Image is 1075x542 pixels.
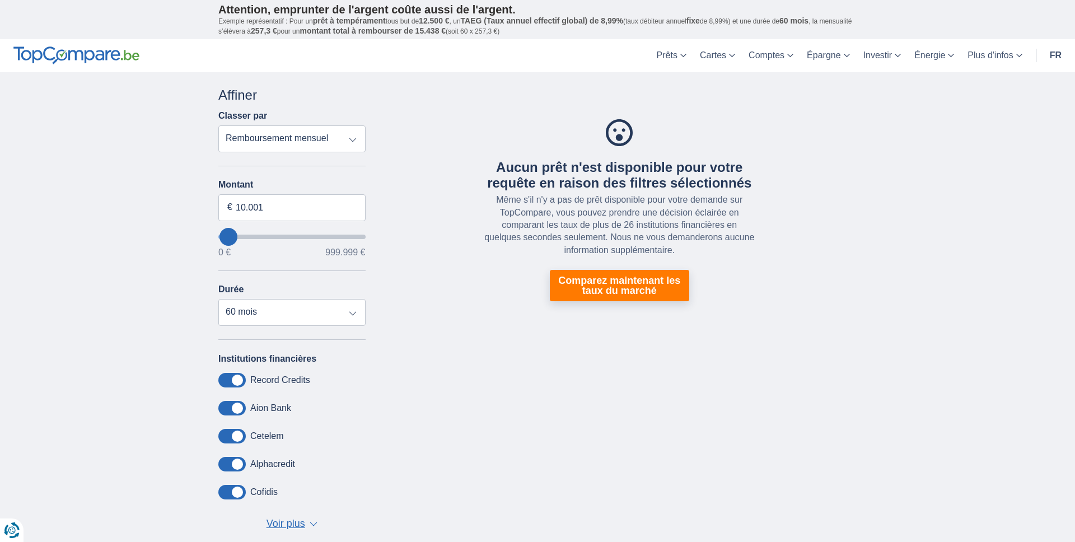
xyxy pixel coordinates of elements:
[1043,39,1068,72] a: fr
[483,160,756,192] div: Aucun prêt n'est disponible pour votre requête en raison des filtres sélectionnés
[250,375,310,385] label: Record Credits
[857,39,908,72] a: Investir
[606,119,633,146] img: Aucun prêt n'est disponible pour votre requête en raison des filtres sélectionnés
[267,517,305,531] span: Voir plus
[908,39,961,72] a: Énergie
[218,3,857,16] p: Attention, emprunter de l'argent coûte aussi de l'argent.
[218,354,316,364] label: Institutions financières
[13,46,139,64] img: TopCompare
[218,248,231,257] span: 0 €
[218,180,366,190] label: Montant
[742,39,800,72] a: Comptes
[310,522,317,526] span: ▼
[250,459,295,469] label: Alphacredit
[227,201,232,214] span: €
[693,39,742,72] a: Cartes
[550,270,689,301] a: Comparez maintenant les taux du marché
[218,86,366,105] div: Affiner
[313,16,386,25] span: prêt à tempérament
[961,39,1029,72] a: Plus d'infos
[419,16,450,25] span: 12.500 €
[263,516,321,532] button: Voir plus ▼
[800,39,857,72] a: Épargne
[461,16,623,25] span: TAEG (Taux annuel effectif global) de 8,99%
[250,403,291,413] label: Aion Bank
[250,431,284,441] label: Cetelem
[218,235,366,239] input: wantToBorrow
[218,111,267,121] label: Classer par
[250,487,278,497] label: Cofidis
[218,16,857,36] p: Exemple représentatif : Pour un tous but de , un (taux débiteur annuel de 8,99%) et une durée de ...
[779,16,808,25] span: 60 mois
[300,26,446,35] span: montant total à rembourser de 15.438 €
[483,194,756,256] div: Même s'il n'y a pas de prêt disponible pour votre demande sur TopCompare, vous pouvez prendre une...
[251,26,277,35] span: 257,3 €
[218,284,244,295] label: Durée
[686,16,700,25] span: fixe
[650,39,693,72] a: Prêts
[325,248,365,257] span: 999.999 €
